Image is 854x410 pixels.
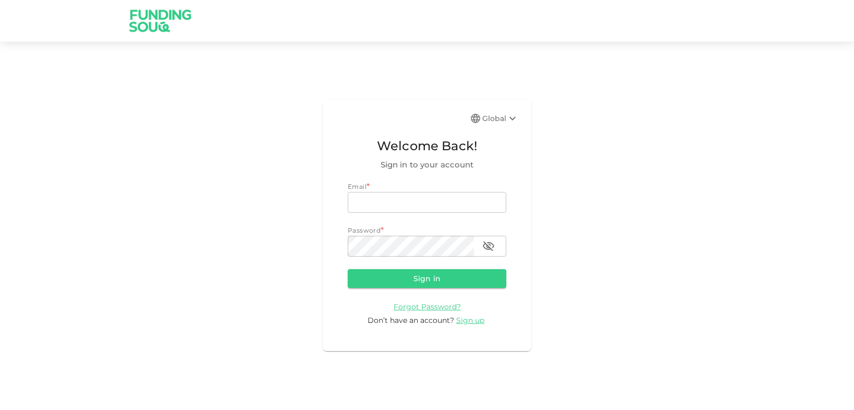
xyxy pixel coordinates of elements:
div: Global [482,112,519,125]
span: Forgot Password? [394,302,461,311]
input: email [348,192,506,213]
a: Forgot Password? [394,302,461,311]
input: password [348,236,474,257]
span: Password [348,226,381,234]
span: Don’t have an account? [368,316,454,325]
span: Sign in to your account [348,159,506,171]
span: Email [348,183,367,190]
button: Sign in [348,269,506,288]
span: Sign up [456,316,484,325]
span: Welcome Back! [348,136,506,156]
